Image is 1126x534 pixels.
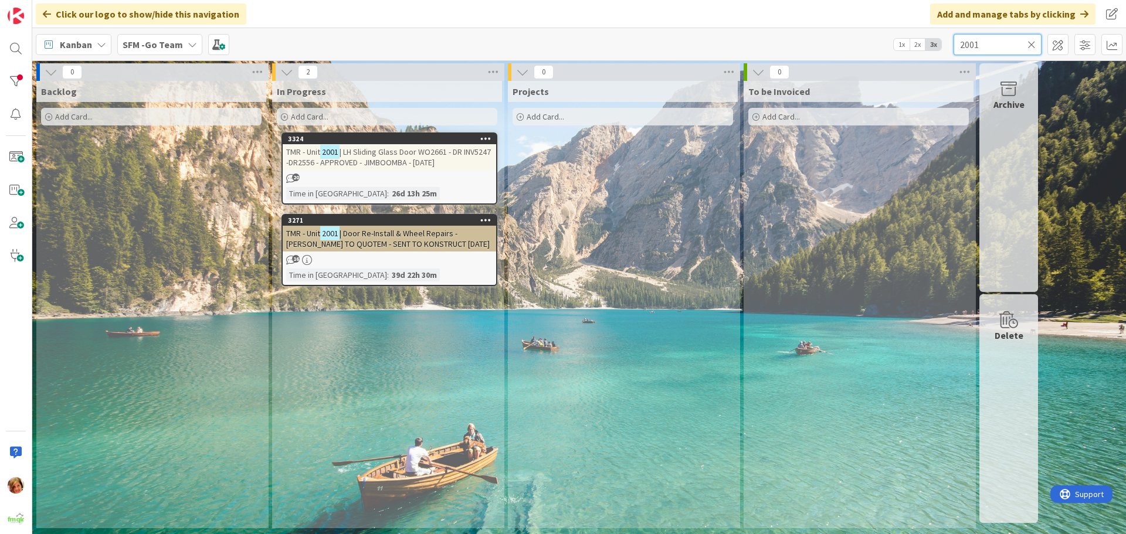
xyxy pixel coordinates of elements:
div: 3324 [283,134,496,144]
span: Add Card... [55,111,93,122]
div: 3324 [288,135,496,143]
span: 2 [298,65,318,79]
mark: 2001 [320,145,340,158]
div: Add and manage tabs by clicking [930,4,1096,25]
span: 2x [910,39,925,50]
span: Kanban [60,38,92,52]
div: Time in [GEOGRAPHIC_DATA] [286,268,387,281]
span: Add Card... [291,111,328,122]
span: Add Card... [762,111,800,122]
span: Projects [513,86,549,97]
span: TMR - Unit [286,147,320,157]
div: 3271TMR - Unit2001| Door Re-Install & Wheel Repairs - [PERSON_NAME] TO QUOTEM - SENT TO KONSTRUCT... [283,215,496,251]
input: Quick Filter... [954,34,1042,55]
span: Backlog [41,86,77,97]
div: Archive [993,97,1025,111]
span: 3x [925,39,941,50]
span: 0 [769,65,789,79]
span: 16 [292,255,300,263]
span: : [387,187,389,200]
span: 1x [894,39,910,50]
div: 3324TMR - Unit2001| LH Sliding Glass Door WO2661 - DR INV5247 -DR2556 - APPROVED - JIMBOOMBA - [D... [283,134,496,170]
span: | Door Re-Install & Wheel Repairs - [PERSON_NAME] TO QUOTEM - SENT TO KONSTRUCT [DATE] [286,228,490,249]
span: 0 [534,65,554,79]
div: Time in [GEOGRAPHIC_DATA] [286,187,387,200]
span: : [387,268,389,281]
img: avatar [8,510,24,526]
span: TMR - Unit [286,228,320,239]
div: Delete [995,328,1023,342]
span: 20 [292,174,300,181]
div: 39d 22h 30m [389,268,440,281]
div: 3271 [283,215,496,226]
span: Support [25,2,53,16]
span: 0 [62,65,82,79]
b: SFM -Go Team [123,39,183,50]
img: KD [8,477,24,494]
mark: 2001 [320,226,340,240]
span: | LH Sliding Glass Door WO2661 - DR INV5247 -DR2556 - APPROVED - JIMBOOMBA - [DATE] [286,147,491,168]
div: 26d 13h 25m [389,187,440,200]
span: In Progress [277,86,326,97]
div: Click our logo to show/hide this navigation [36,4,246,25]
img: Visit kanbanzone.com [8,8,24,24]
span: Add Card... [527,111,564,122]
span: To be Invoiced [748,86,810,97]
div: 3271 [288,216,496,225]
